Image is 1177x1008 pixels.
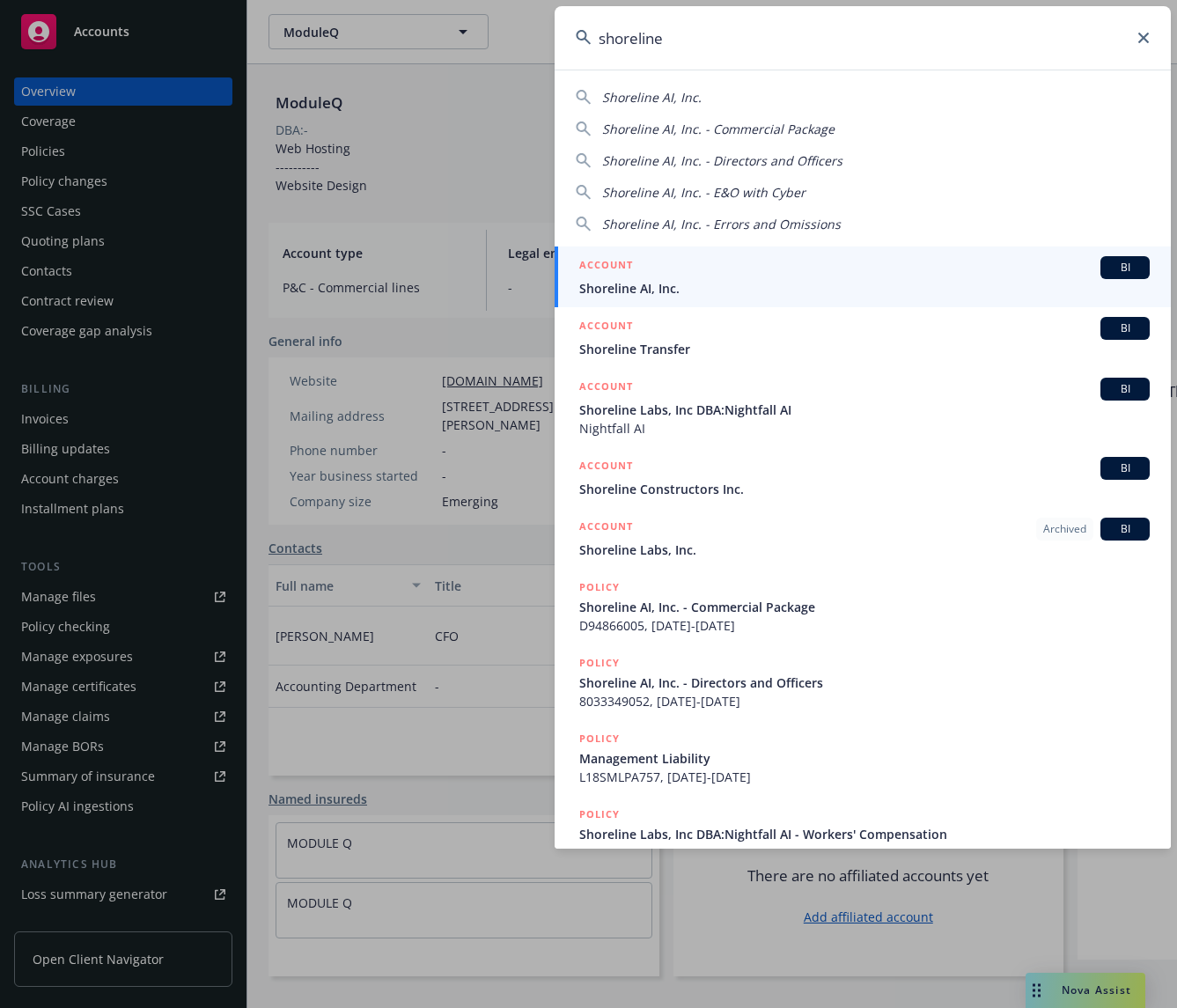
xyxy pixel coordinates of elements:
a: POLICYShoreline Labs, Inc DBA:Nightfall AI - Workers' CompensationUB-2X677692-23-42-G, [DATE]-[DATE] [555,796,1171,872]
span: BI [1107,460,1143,476]
h5: ACCOUNT [579,256,633,277]
h5: ACCOUNT [579,378,633,399]
span: L18SMLPA757, [DATE]-[DATE] [579,768,1150,786]
h5: ACCOUNT [579,457,633,478]
a: POLICYManagement LiabilityL18SMLPA757, [DATE]-[DATE] [555,720,1171,796]
span: BI [1107,381,1143,397]
span: Shoreline Labs, Inc DBA:Nightfall AI - Workers' Compensation [579,825,1150,843]
span: Shoreline AI, Inc. - E&O with Cyber [602,184,806,201]
span: UB-2X677692-23-42-G, [DATE]-[DATE] [579,843,1150,862]
span: 8033349052, [DATE]-[DATE] [579,692,1150,710]
span: Shoreline Labs, Inc DBA:Nightfall AI [579,401,1150,419]
span: Archived [1043,521,1086,537]
span: Management Liability [579,749,1150,768]
span: Shoreline AI, Inc. - Errors and Omissions [602,216,841,232]
h5: POLICY [579,578,620,596]
span: Shoreline Constructors Inc. [579,480,1150,498]
h5: POLICY [579,806,620,823]
span: Shoreline AI, Inc. - Commercial Package [579,598,1150,616]
span: Shoreline AI, Inc. [602,89,702,106]
a: ACCOUNTArchivedBIShoreline Labs, Inc. [555,508,1171,569]
h5: ACCOUNT [579,518,633,539]
span: Shoreline Transfer [579,340,1150,358]
a: POLICYShoreline AI, Inc. - Directors and Officers8033349052, [DATE]-[DATE] [555,644,1171,720]
span: BI [1107,521,1143,537]
h5: ACCOUNT [579,317,633,338]
span: Shoreline AI, Inc. - Directors and Officers [602,152,842,169]
span: BI [1107,260,1143,276]
input: Search... [555,6,1171,70]
span: Shoreline AI, Inc. [579,279,1150,298]
span: Shoreline Labs, Inc. [579,541,1150,559]
a: ACCOUNTBIShoreline Constructors Inc. [555,447,1171,508]
span: BI [1107,320,1143,336]
span: Shoreline AI, Inc. - Directors and Officers [579,673,1150,692]
span: Shoreline AI, Inc. - Commercial Package [602,121,835,137]
h5: POLICY [579,654,620,672]
h5: POLICY [579,730,620,747]
a: ACCOUNTBIShoreline Labs, Inc DBA:Nightfall AINightfall AI [555,368,1171,447]
a: ACCOUNTBIShoreline AI, Inc. [555,246,1171,307]
a: POLICYShoreline AI, Inc. - Commercial PackageD94866005, [DATE]-[DATE] [555,569,1171,644]
span: Nightfall AI [579,419,1150,438]
a: ACCOUNTBIShoreline Transfer [555,307,1171,368]
span: D94866005, [DATE]-[DATE] [579,616,1150,635]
